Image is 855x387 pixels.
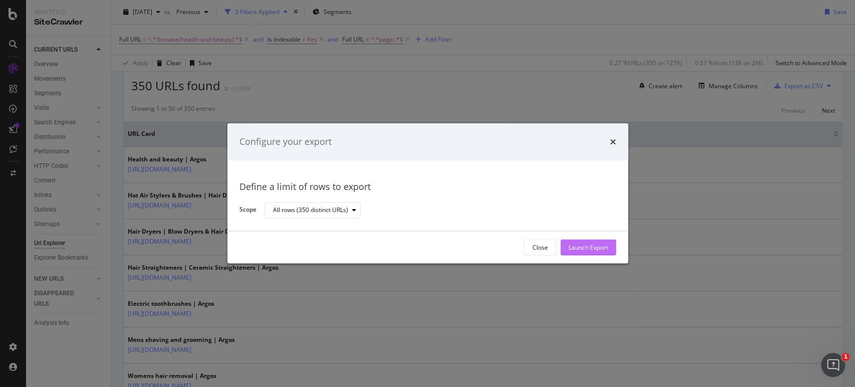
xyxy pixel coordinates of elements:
button: Close [524,240,556,256]
div: Close [532,243,548,252]
button: Launch Export [560,240,616,256]
span: 1 [841,353,849,361]
label: Scope [239,206,256,217]
div: Launch Export [568,243,608,252]
div: times [610,135,616,148]
div: Define a limit of rows to export [239,180,616,193]
div: modal [227,123,628,263]
div: All rows (350 distinct URLs) [273,207,348,213]
div: Configure your export [239,135,332,148]
button: All rows (350 distinct URLs) [264,202,361,218]
iframe: Intercom live chat [821,353,845,377]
